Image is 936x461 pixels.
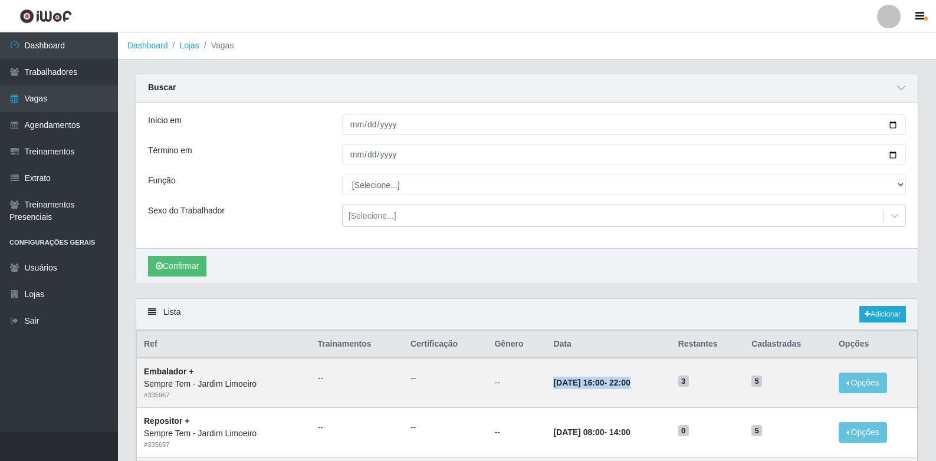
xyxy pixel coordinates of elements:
[751,376,762,387] span: 5
[403,331,488,358] th: Certificação
[487,408,546,457] td: --
[410,422,481,434] ul: --
[671,331,744,358] th: Restantes
[349,210,396,222] div: [Selecione...]
[137,331,311,358] th: Ref
[148,114,182,127] label: Início em
[678,376,689,387] span: 3
[148,144,192,157] label: Término em
[148,174,176,187] label: Função
[144,367,193,376] strong: Embalador +
[832,331,918,358] th: Opções
[609,427,630,437] time: 14:00
[311,331,403,358] th: Trainamentos
[144,427,304,440] div: Sempre Tem - Jardim Limoeiro
[318,422,396,434] ul: --
[553,378,604,387] time: [DATE] 16:00
[136,299,918,330] div: Lista
[839,373,887,393] button: Opções
[678,425,689,437] span: 0
[487,331,546,358] th: Gênero
[859,306,906,322] a: Adicionar
[839,422,887,443] button: Opções
[144,378,304,390] div: Sempre Tem - Jardim Limoeiro
[487,358,546,407] td: --
[19,9,72,24] img: CoreUI Logo
[546,331,671,358] th: Data
[342,144,906,165] input: 00/00/0000
[342,114,906,135] input: 00/00/0000
[751,425,762,437] span: 5
[179,41,199,50] a: Lojas
[609,378,630,387] time: 22:00
[144,440,304,450] div: # 335657
[318,372,396,384] ul: --
[127,41,168,50] a: Dashboard
[199,39,234,52] li: Vagas
[118,32,936,60] nav: breadcrumb
[144,390,304,400] div: # 335967
[148,256,206,276] button: Confirmar
[553,427,604,437] time: [DATE] 08:00
[553,427,630,437] strong: -
[410,372,481,384] ul: --
[744,331,832,358] th: Cadastradas
[553,378,630,387] strong: -
[148,83,176,92] strong: Buscar
[144,416,189,426] strong: Repositor +
[148,205,225,217] label: Sexo do Trabalhador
